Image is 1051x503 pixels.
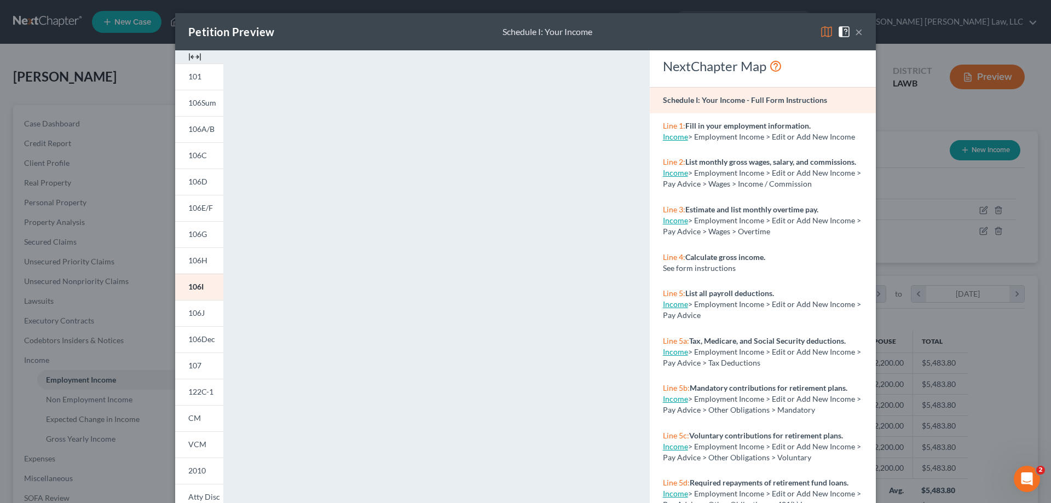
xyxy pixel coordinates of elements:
[663,205,685,214] span: Line 3:
[690,478,848,487] strong: Required repayments of retirement fund loans.
[175,195,223,221] a: 106E/F
[188,50,201,63] img: expand-e0f6d898513216a626fdd78e52531dac95497ffd26381d4c15ee2fc46db09dca.svg
[663,252,685,262] span: Line 4:
[663,157,685,166] span: Line 2:
[663,288,685,298] span: Line 5:
[663,263,736,273] span: See form instructions
[175,300,223,326] a: 106J
[663,347,688,356] a: Income
[689,336,846,345] strong: Tax, Medicare, and Social Security deductions.
[175,274,223,300] a: 106I
[663,336,689,345] span: Line 5a:
[685,288,774,298] strong: List all payroll deductions.
[663,299,861,320] span: > Employment Income > Edit or Add New Income > Pay Advice
[188,492,220,501] span: Atty Disc
[175,458,223,484] a: 2010
[175,379,223,405] a: 122C-1
[188,466,206,475] span: 2010
[663,442,688,451] a: Income
[685,252,765,262] strong: Calculate gross income.
[188,177,207,186] span: 106D
[838,25,851,38] img: help-close-5ba153eb36485ed6c1ea00a893f15db1cb9b99d6cae46e1a8edb6c62d00a1a76.svg
[663,168,688,177] a: Income
[663,394,861,414] span: > Employment Income > Edit or Add New Income > Pay Advice > Other Obligations > Mandatory
[663,478,690,487] span: Line 5d:
[188,98,216,107] span: 106Sum
[188,203,213,212] span: 106E/F
[663,347,861,367] span: > Employment Income > Edit or Add New Income > Pay Advice > Tax Deductions
[663,216,861,236] span: > Employment Income > Edit or Add New Income > Pay Advice > Wages > Overtime
[820,25,833,38] img: map-eea8200ae884c6f1103ae1953ef3d486a96c86aabb227e865a55264e3737af1f.svg
[503,26,592,38] div: Schedule I: Your Income
[663,442,861,462] span: > Employment Income > Edit or Add New Income > Pay Advice > Other Obligations > Voluntary
[175,142,223,169] a: 106C
[688,132,855,141] span: > Employment Income > Edit or Add New Income
[175,63,223,90] a: 101
[188,440,206,449] span: VCM
[175,431,223,458] a: VCM
[689,431,843,440] strong: Voluntary contributions for retirement plans.
[188,151,207,160] span: 106C
[663,57,863,75] div: NextChapter Map
[685,121,811,130] strong: Fill in your employment information.
[188,229,207,239] span: 106G
[175,247,223,274] a: 106H
[188,387,213,396] span: 122C-1
[188,361,201,370] span: 107
[663,216,688,225] a: Income
[175,405,223,431] a: CM
[663,95,827,105] strong: Schedule I: Your Income - Full Form Instructions
[175,116,223,142] a: 106A/B
[663,168,861,188] span: > Employment Income > Edit or Add New Income > Pay Advice > Wages > Income / Commission
[663,489,688,498] a: Income
[188,413,201,423] span: CM
[663,132,688,141] a: Income
[175,221,223,247] a: 106G
[663,383,690,392] span: Line 5b:
[690,383,847,392] strong: Mandatory contributions for retirement plans.
[188,24,274,39] div: Petition Preview
[188,334,215,344] span: 106Dec
[1014,466,1040,492] iframe: Intercom live chat
[663,121,685,130] span: Line 1:
[663,394,688,403] a: Income
[188,282,204,291] span: 106I
[175,90,223,116] a: 106Sum
[685,205,818,214] strong: Estimate and list monthly overtime pay.
[685,157,856,166] strong: List monthly gross wages, salary, and commissions.
[855,25,863,38] button: ×
[175,326,223,352] a: 106Dec
[175,352,223,379] a: 107
[188,72,201,81] span: 101
[188,308,205,317] span: 106J
[663,299,688,309] a: Income
[1036,466,1045,475] span: 2
[188,256,207,265] span: 106H
[175,169,223,195] a: 106D
[188,124,215,134] span: 106A/B
[663,431,689,440] span: Line 5c:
